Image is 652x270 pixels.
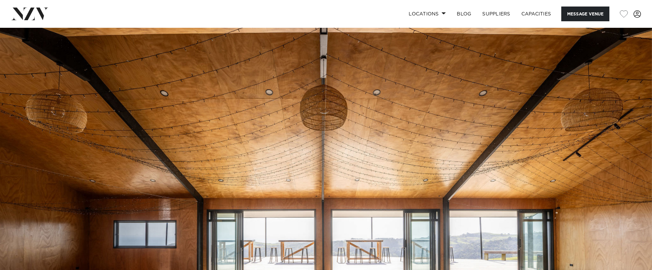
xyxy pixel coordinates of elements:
img: nzv-logo.png [11,8,48,20]
a: SUPPLIERS [477,7,516,21]
button: Message Venue [561,7,609,21]
a: Capacities [516,7,557,21]
a: BLOG [451,7,477,21]
a: Locations [403,7,451,21]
